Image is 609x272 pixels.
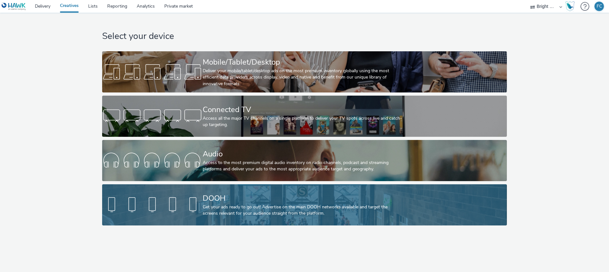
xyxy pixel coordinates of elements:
div: Connected TV [203,104,404,115]
img: undefined Logo [2,3,26,10]
div: DOOH [203,193,404,204]
div: Audio [203,149,404,160]
a: AudioAccess to the most premium digital audio inventory on radio channels, podcast and streaming ... [102,140,507,181]
div: Mobile/Tablet/Desktop [203,57,404,68]
div: FC [597,2,602,11]
div: Deliver your mobile/tablet/desktop ads on the most premium inventory globally using the most effi... [203,68,404,87]
img: Hawk Academy [565,1,575,11]
h1: Select your device [102,30,507,42]
a: Hawk Academy [565,1,577,11]
div: Access all the major TV channels on a single platform to deliver your TV spots across live and ca... [203,115,404,128]
div: Access to the most premium digital audio inventory on radio channels, podcast and streaming platf... [203,160,404,173]
a: Mobile/Tablet/DesktopDeliver your mobile/tablet/desktop ads on the most premium inventory globall... [102,51,507,92]
a: Connected TVAccess all the major TV channels on a single platform to deliver your TV spots across... [102,96,507,137]
div: Get your ads ready to go out! Advertise on the main DOOH networks available and target the screen... [203,204,404,217]
a: DOOHGet your ads ready to go out! Advertise on the main DOOH networks available and target the sc... [102,184,507,225]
